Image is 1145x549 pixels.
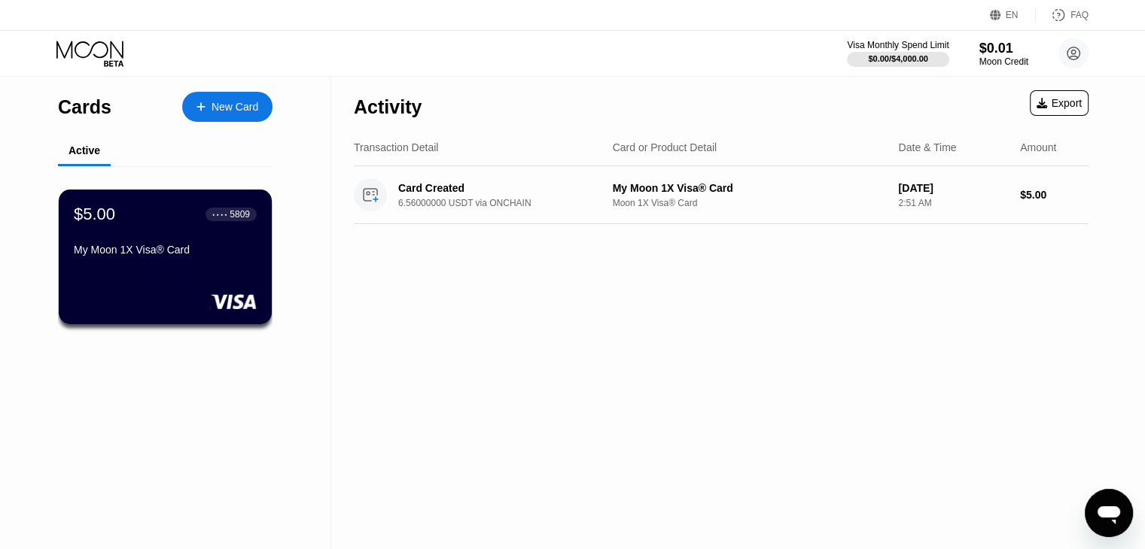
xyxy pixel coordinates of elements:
div: 2:51 AM [898,198,1008,208]
div: My Moon 1X Visa® Card [74,244,257,256]
div: Moon 1X Visa® Card [613,198,887,208]
div: Amount [1020,141,1056,153]
div: 6.56000000 USDT via ONCHAIN [398,198,620,208]
div: My Moon 1X Visa® Card [613,182,887,194]
div: FAQ [1036,8,1089,23]
div: Card or Product Detail [613,141,717,153]
div: Visa Monthly Spend Limit$0.00/$4,000.00 [847,40,949,67]
div: $5.00 [1020,189,1089,201]
div: Active [69,144,100,156]
div: Date & Time [898,141,956,153]
div: ● ● ● ● [212,212,227,217]
div: 5809 [230,209,250,220]
div: $0.01 [979,41,1028,56]
div: Card Created [398,182,604,194]
div: $5.00 [74,205,115,224]
div: New Card [182,92,273,122]
div: $0.01Moon Credit [979,41,1028,67]
div: Cards [58,96,111,118]
div: New Card [212,101,258,114]
iframe: Button to launch messaging window [1085,489,1133,537]
div: [DATE] [898,182,1008,194]
div: Card Created6.56000000 USDT via ONCHAINMy Moon 1X Visa® CardMoon 1X Visa® Card[DATE]2:51 AM$5.00 [354,166,1089,224]
div: EN [990,8,1036,23]
div: EN [1006,10,1019,20]
div: Transaction Detail [354,141,438,153]
div: Moon Credit [979,56,1028,67]
div: $5.00● ● ● ●5809My Moon 1X Visa® Card [59,190,272,324]
div: $0.00 / $4,000.00 [868,54,928,63]
div: Export [1037,97,1082,109]
div: Visa Monthly Spend Limit [847,40,949,50]
div: FAQ [1070,10,1089,20]
div: Activity [354,96,422,118]
div: Export [1030,90,1089,116]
